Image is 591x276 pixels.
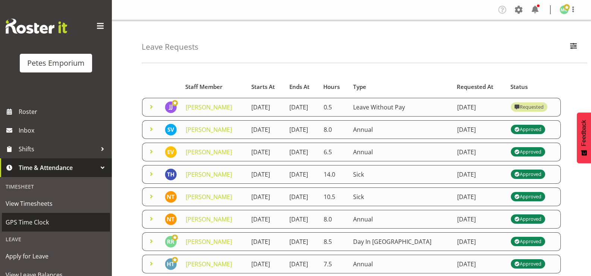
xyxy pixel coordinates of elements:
[186,215,232,223] a: [PERSON_NAME]
[349,98,453,117] td: Leave Without Pay
[560,5,569,14] img: melissa-cowen2635.jpg
[186,193,232,201] a: [PERSON_NAME]
[2,179,110,194] div: Timesheet
[285,210,319,229] td: [DATE]
[319,165,349,184] td: 14.0
[285,187,319,206] td: [DATE]
[19,143,97,155] span: Shifts
[453,187,506,206] td: [DATE]
[349,143,453,161] td: Annual
[247,98,285,117] td: [DATE]
[319,210,349,229] td: 8.0
[515,192,541,201] div: Approved
[186,238,232,246] a: [PERSON_NAME]
[285,98,319,117] td: [DATE]
[165,101,177,113] img: janelle-jonkers702.jpg
[349,232,453,251] td: Day In [GEOGRAPHIC_DATA]
[2,232,110,247] div: Leave
[186,103,232,111] a: [PERSON_NAME]
[6,251,106,262] span: Apply for Leave
[515,125,541,134] div: Approved
[285,120,319,139] td: [DATE]
[185,83,223,91] span: Staff Member
[453,98,506,117] td: [DATE]
[581,120,587,146] span: Feedback
[186,260,232,268] a: [PERSON_NAME]
[510,83,528,91] span: Status
[453,120,506,139] td: [DATE]
[247,255,285,273] td: [DATE]
[515,215,541,224] div: Approved
[453,255,506,273] td: [DATE]
[27,58,85,69] div: Petes Emporium
[165,236,177,248] img: ruth-robertson-taylor722.jpg
[453,232,506,251] td: [DATE]
[2,194,110,213] a: View Timesheets
[247,143,285,161] td: [DATE]
[2,213,110,232] a: GPS Time Clock
[453,165,506,184] td: [DATE]
[515,237,541,246] div: Approved
[6,198,106,209] span: View Timesheets
[247,165,285,184] td: [DATE]
[353,83,366,91] span: Type
[285,143,319,161] td: [DATE]
[349,255,453,273] td: Annual
[515,260,541,269] div: Approved
[323,83,340,91] span: Hours
[453,143,506,161] td: [DATE]
[247,120,285,139] td: [DATE]
[19,125,108,136] span: Inbox
[319,120,349,139] td: 8.0
[285,165,319,184] td: [DATE]
[577,112,591,163] button: Feedback - Show survey
[186,170,232,179] a: [PERSON_NAME]
[165,191,177,203] img: nicole-thomson8388.jpg
[165,258,177,270] img: helena-tomlin701.jpg
[515,148,541,156] div: Approved
[453,210,506,229] td: [DATE]
[319,187,349,206] td: 10.5
[349,165,453,184] td: Sick
[6,217,106,228] span: GPS Time Clock
[285,232,319,251] td: [DATE]
[349,187,453,206] td: Sick
[6,19,67,34] img: Rosterit website logo
[319,232,349,251] td: 8.5
[165,124,177,136] img: sasha-vandervalk6911.jpg
[165,213,177,225] img: nicole-thomson8388.jpg
[285,255,319,273] td: [DATE]
[566,39,581,55] button: Filter Employees
[142,43,198,51] h4: Leave Requests
[186,148,232,156] a: [PERSON_NAME]
[247,210,285,229] td: [DATE]
[247,187,285,206] td: [DATE]
[349,120,453,139] td: Annual
[289,83,309,91] span: Ends At
[251,83,275,91] span: Starts At
[186,125,232,134] a: [PERSON_NAME]
[515,103,544,112] div: Requested
[2,247,110,266] a: Apply for Leave
[319,255,349,273] td: 7.5
[165,146,177,158] img: eva-vailini10223.jpg
[247,232,285,251] td: [DATE]
[19,106,108,117] span: Roster
[457,83,493,91] span: Requested At
[515,170,541,179] div: Approved
[319,143,349,161] td: 6.5
[319,98,349,117] td: 0.5
[19,162,97,173] span: Time & Attendance
[349,210,453,229] td: Annual
[165,168,177,180] img: teresa-hawkins9867.jpg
